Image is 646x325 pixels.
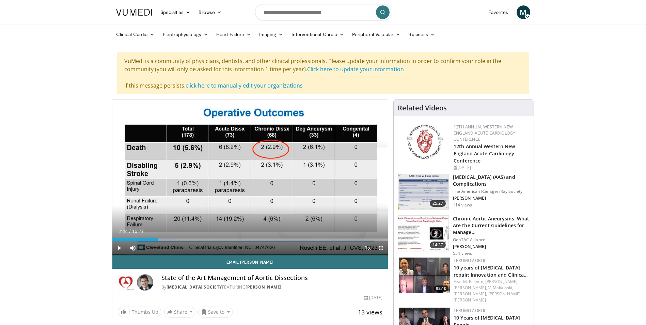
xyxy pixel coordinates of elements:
[164,307,196,318] button: Share
[186,82,303,89] a: click here to manually edit your organizations
[194,5,226,19] a: Browse
[348,28,404,41] a: Peripheral Vascular
[119,229,128,234] span: 2:44
[361,241,374,255] button: Playback Rate
[453,196,530,201] p: [PERSON_NAME]
[454,279,528,303] div: Feat.
[434,285,448,292] span: 92:10
[212,28,255,41] a: Heart Failure
[454,124,515,142] a: 12th Annual Western New England Acute Cardiology Conference
[117,52,529,94] div: VuMedi is a community of physicians, dentists, and other clinical professionals. Please update yo...
[364,295,382,301] div: [DATE]
[112,28,159,41] a: Clinical Cardio
[132,229,144,234] span: 16:27
[118,274,134,291] img: Heart Valve Society
[430,242,446,248] span: 14:37
[453,174,530,187] h3: [MEDICAL_DATA] (AAS) and Complications
[116,9,152,16] img: VuMedi Logo
[454,291,487,297] a: [PERSON_NAME],
[399,258,450,293] a: 92:10
[398,174,530,210] a: 25:27 [MEDICAL_DATA] (AAS) and Complications The American Roentgen Ray Society [PERSON_NAME] 114 ...
[307,65,404,73] a: Click here to update your information
[454,291,521,303] a: [PERSON_NAME] [PERSON_NAME]
[358,308,382,316] span: 13 views
[129,229,131,234] span: /
[287,28,348,41] a: Interventional Cardio
[246,284,282,290] a: [PERSON_NAME]
[198,307,233,318] button: Save to
[398,174,448,210] img: 6ccc95e5-92fb-4556-ac88-59144b238c7c.150x105_q85_crop-smart_upscale.jpg
[517,5,530,19] a: M
[454,308,487,313] a: Terumo Aortic
[112,100,388,255] video-js: Video Player
[255,4,391,20] input: Search topics, interventions
[454,143,515,164] a: 12th Annual Western New England Acute Cardiology Conference
[453,251,472,256] p: 554 views
[156,5,195,19] a: Specialties
[255,28,287,41] a: Imaging
[453,244,530,249] p: [PERSON_NAME]
[399,258,450,293] img: bec577cb-9d8e-4971-b889-002fce88eee8.150x105_q85_crop-smart_upscale.jpg
[112,241,126,255] button: Play
[161,274,383,282] h4: State of the Art Management of Aortic Dissections
[404,28,439,41] a: Business
[453,189,530,194] p: The American Roentgen Ray Society
[454,285,487,291] a: [PERSON_NAME],
[398,216,448,251] img: 2c4468e2-298d-4c12-b84e-c79871de092d.150x105_q85_crop-smart_upscale.jpg
[374,241,388,255] button: Fullscreen
[453,237,530,243] p: GenTAC Alliance
[118,307,161,317] a: 1 Thumbs Up
[112,238,388,241] div: Progress Bar
[159,28,212,41] a: Electrophysiology
[454,165,528,171] div: [DATE]
[463,279,484,284] a: M. Reijnen,
[112,255,388,269] a: Email [PERSON_NAME]
[398,215,530,256] a: 14:37 Chronic Aortic Aneurysms: What Are the Current Guidelines for Manage… GenTAC Alliance [PERS...
[137,274,153,291] img: Avatar
[167,284,222,290] a: [MEDICAL_DATA] Society
[453,215,530,236] h3: Chronic Aortic Aneurysms: What Are the Current Guidelines for Manage…
[430,200,446,207] span: 25:27
[485,279,519,284] a: [PERSON_NAME],
[454,264,528,278] a: 10 years of [MEDICAL_DATA] repair: Innovation and Clinica…
[488,285,513,291] a: V. Makaloski,
[128,309,130,315] span: 1
[453,202,472,208] p: 114 views
[126,241,140,255] button: Mute
[161,284,383,290] div: By FEATURING
[484,5,513,19] a: Favorites
[454,258,487,263] a: Terumo Aortic
[398,104,447,112] h4: Related Videos
[406,124,444,160] img: 0954f259-7907-4053-a817-32a96463ecc8.png.150x105_q85_autocrop_double_scale_upscale_version-0.2.png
